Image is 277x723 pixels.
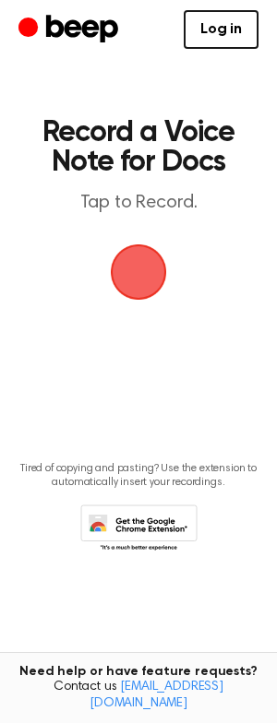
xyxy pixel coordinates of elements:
[111,244,166,300] img: Beep Logo
[33,118,244,177] h1: Record a Voice Note for Docs
[18,12,123,48] a: Beep
[184,10,259,49] a: Log in
[90,681,223,710] a: [EMAIL_ADDRESS][DOMAIN_NAME]
[15,462,262,490] p: Tired of copying and pasting? Use the extension to automatically insert your recordings.
[33,192,244,215] p: Tap to Record.
[11,680,266,712] span: Contact us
